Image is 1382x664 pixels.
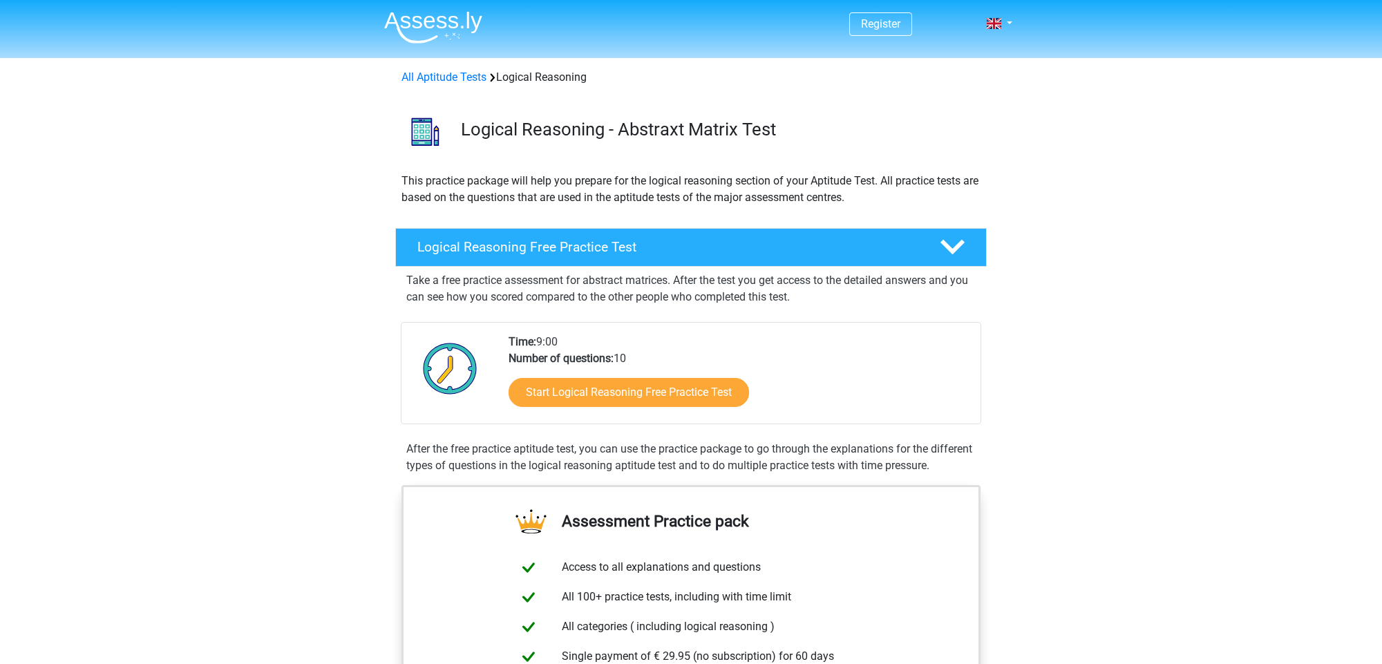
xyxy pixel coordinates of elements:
img: logical reasoning [396,102,455,161]
img: Clock [415,334,485,403]
h4: Logical Reasoning Free Practice Test [417,239,918,255]
div: 9:00 10 [498,334,980,424]
h3: Logical Reasoning - Abstraxt Matrix Test [461,119,976,140]
a: Register [861,17,900,30]
p: This practice package will help you prepare for the logical reasoning section of your Aptitude Te... [401,173,981,206]
a: Start Logical Reasoning Free Practice Test [509,378,749,407]
b: Number of questions: [509,352,614,365]
b: Time: [509,335,536,348]
p: Take a free practice assessment for abstract matrices. After the test you get access to the detai... [406,272,976,305]
div: After the free practice aptitude test, you can use the practice package to go through the explana... [401,441,981,474]
a: Logical Reasoning Free Practice Test [390,228,992,267]
img: Assessly [384,11,482,44]
a: All Aptitude Tests [401,70,486,84]
div: Logical Reasoning [396,69,986,86]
